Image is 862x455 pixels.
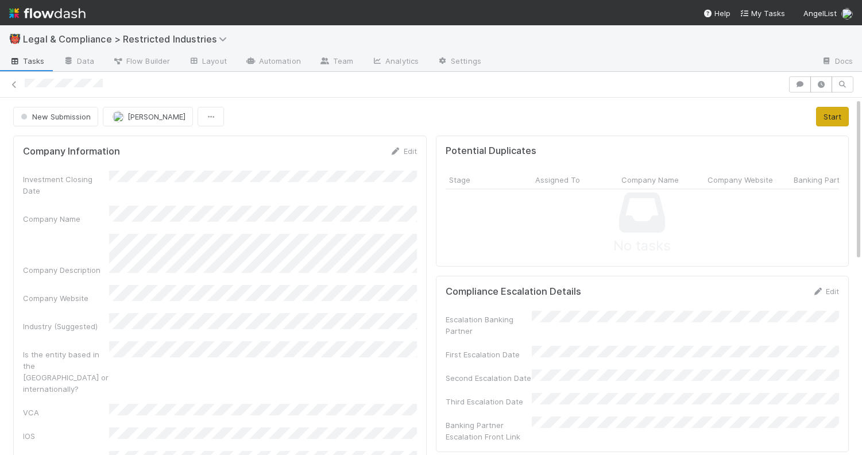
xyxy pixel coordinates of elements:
span: [PERSON_NAME] [127,112,185,121]
span: Legal & Compliance > Restricted Industries [23,33,233,45]
span: No tasks [613,236,671,257]
img: logo-inverted-e16ddd16eac7371096b0.svg [9,3,86,23]
a: Docs [812,53,862,71]
div: Is the entity based in the [GEOGRAPHIC_DATA] or internationally? [23,349,109,395]
div: Second Escalation Date [446,372,532,384]
a: Edit [390,146,417,156]
span: Company Website [708,174,773,186]
a: Analytics [362,53,428,71]
a: Data [54,53,103,71]
span: Tasks [9,55,45,67]
span: My Tasks [740,9,785,18]
span: New Submission [18,112,91,121]
button: [PERSON_NAME] [103,107,193,126]
div: Company Description [23,264,109,276]
div: Third Escalation Date [446,396,532,407]
a: Layout [179,53,236,71]
div: Company Name [23,213,109,225]
span: Company Name [621,174,679,186]
span: Assigned To [535,174,580,186]
a: Settings [428,53,490,71]
span: Stage [449,174,470,186]
button: New Submission [13,107,98,126]
div: Company Website [23,292,109,304]
button: Start [816,107,849,126]
span: AngelList [803,9,837,18]
a: My Tasks [740,7,785,19]
span: Flow Builder [113,55,170,67]
a: Automation [236,53,310,71]
a: Flow Builder [103,53,179,71]
a: Edit [812,287,839,296]
div: Escalation Banking Partner [446,314,532,337]
h5: Potential Duplicates [446,145,536,157]
h5: Company Information [23,146,120,157]
div: VCA [23,407,109,418]
img: avatar_c545aa83-7101-4841-8775-afeaaa9cc762.png [841,8,853,20]
div: Banking Partner Escalation Front Link [446,419,532,442]
div: First Escalation Date [446,349,532,360]
div: Help [703,7,730,19]
h5: Compliance Escalation Details [446,286,581,298]
img: avatar_c545aa83-7101-4841-8775-afeaaa9cc762.png [113,111,124,122]
div: Investment Closing Date [23,173,109,196]
div: Industry (Suggested) [23,321,109,332]
a: Team [310,53,362,71]
span: 👹 [9,34,21,44]
div: IOS [23,430,109,442]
